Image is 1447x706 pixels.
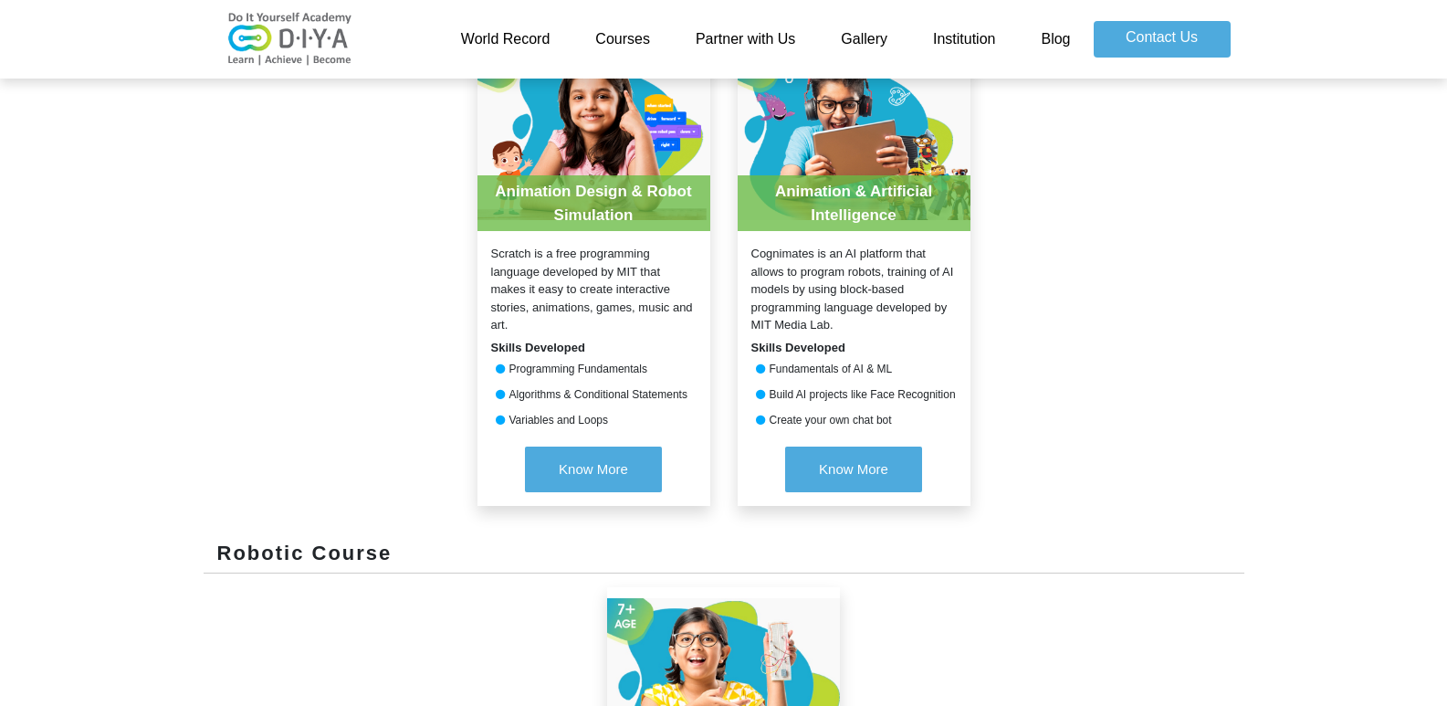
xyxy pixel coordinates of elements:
span: Know More [819,461,888,477]
div: Algorithms & Conditional Statements [477,386,710,403]
img: product-20210729100920.jpg [477,35,710,231]
div: Skills Developed [477,339,710,357]
div: Cognimates is an AI platform that allows to program robots, training of AI models by using block-... [738,245,970,334]
div: Robotic Course [204,538,1244,574]
div: Create your own chat bot [738,412,970,428]
a: Know More [785,437,922,506]
a: Partner with Us [673,21,818,58]
button: Know More [525,447,662,492]
a: Gallery [818,21,910,58]
div: Build AI projects like Face Recognition [738,386,970,403]
div: Animation & Artificial Intelligence [738,175,970,231]
div: Skills Developed [738,339,970,357]
div: Variables and Loops [477,412,710,428]
div: Programming Fundamentals [477,361,710,377]
a: Know More [525,437,662,506]
a: Institution [910,21,1018,58]
div: Scratch is a free programming language developed by MIT that makes it easy to create interactive ... [477,245,710,334]
img: product-20210729102311.jpg [738,35,970,231]
a: Contact Us [1094,21,1231,58]
a: Blog [1018,21,1093,58]
span: Know More [559,461,628,477]
button: Know More [785,447,922,492]
a: World Record [438,21,573,58]
div: Fundamentals of AI & ML [738,361,970,377]
img: logo-v2.png [217,12,363,67]
div: Animation Design & Robot Simulation [477,175,710,231]
a: Courses [572,21,673,58]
